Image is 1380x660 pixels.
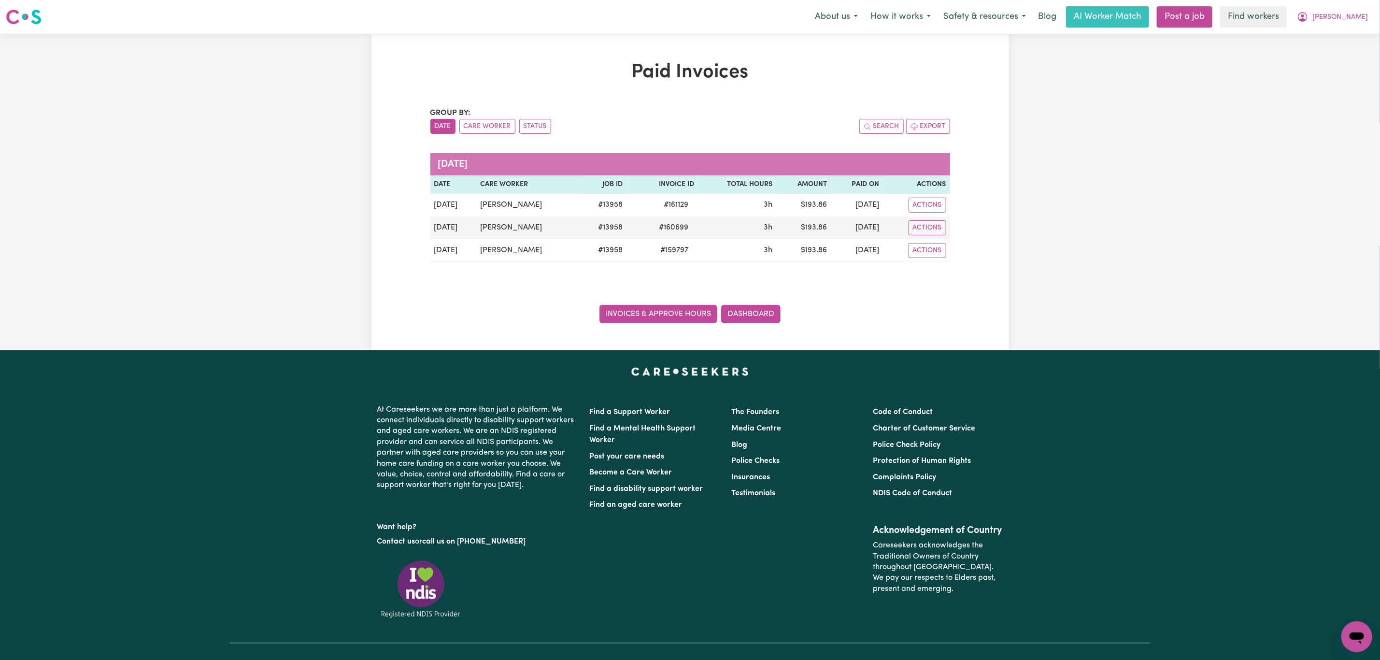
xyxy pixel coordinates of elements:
span: 3 hours [764,201,772,209]
a: Media Centre [731,425,781,432]
th: Paid On [831,175,883,194]
td: $ 193.86 [776,239,831,262]
h2: Acknowledgement of Country [873,525,1003,536]
td: [PERSON_NAME] [476,239,579,262]
button: My Account [1291,7,1374,27]
th: Amount [776,175,831,194]
a: Invoices & Approve Hours [599,305,717,323]
th: Date [430,175,477,194]
td: [DATE] [831,239,883,262]
img: Registered NDIS provider [377,559,464,619]
span: [PERSON_NAME] [1312,12,1368,23]
caption: [DATE] [430,153,950,175]
button: Actions [909,198,946,213]
button: Search [859,119,904,134]
td: [PERSON_NAME] [476,194,579,216]
button: Actions [909,243,946,258]
td: $ 193.86 [776,194,831,216]
a: Careseekers home page [631,368,749,375]
td: # 13958 [579,216,626,239]
a: Find an aged care worker [590,501,683,509]
a: AI Worker Match [1066,6,1149,28]
span: # 159797 [654,244,694,256]
button: sort invoices by care worker [459,119,515,134]
a: Become a Care Worker [590,469,672,476]
a: Blog [1032,6,1062,28]
a: The Founders [731,408,779,416]
a: Police Check Policy [873,441,940,449]
th: Actions [883,175,950,194]
a: Charter of Customer Service [873,425,975,432]
button: Export [906,119,950,134]
a: call us on [PHONE_NUMBER] [423,538,526,545]
img: Careseekers logo [6,8,42,26]
button: sort invoices by paid status [519,119,551,134]
p: Want help? [377,518,578,532]
td: # 13958 [579,239,626,262]
h1: Paid Invoices [430,61,950,84]
td: $ 193.86 [776,216,831,239]
td: [DATE] [430,194,477,216]
a: Careseekers logo [6,6,42,28]
td: [PERSON_NAME] [476,216,579,239]
button: How it works [864,7,937,27]
td: [DATE] [430,239,477,262]
span: # 161129 [658,199,694,211]
td: [DATE] [831,194,883,216]
th: Total Hours [698,175,776,194]
a: Post your care needs [590,453,665,460]
span: # 160699 [653,222,694,233]
a: Dashboard [721,305,781,323]
td: # 13958 [579,194,626,216]
span: Group by: [430,109,471,117]
a: Testimonials [731,489,775,497]
a: Find a disability support worker [590,485,703,493]
a: NDIS Code of Conduct [873,489,952,497]
button: sort invoices by date [430,119,455,134]
a: Find workers [1220,6,1287,28]
a: Post a job [1157,6,1212,28]
a: Police Checks [731,457,780,465]
p: or [377,532,578,551]
td: [DATE] [831,216,883,239]
a: Protection of Human Rights [873,457,971,465]
th: Job ID [579,175,626,194]
a: Find a Support Worker [590,408,670,416]
a: Complaints Policy [873,473,936,481]
th: Care Worker [476,175,579,194]
a: Find a Mental Health Support Worker [590,425,696,444]
button: About us [809,7,864,27]
a: Contact us [377,538,415,545]
a: Blog [731,441,747,449]
td: [DATE] [430,216,477,239]
button: Safety & resources [937,7,1032,27]
button: Actions [909,220,946,235]
iframe: Button to launch messaging window, conversation in progress [1341,621,1372,652]
th: Invoice ID [626,175,698,194]
span: 3 hours [764,224,772,231]
p: At Careseekers we are more than just a platform. We connect individuals directly to disability su... [377,401,578,495]
span: 3 hours [764,246,772,254]
a: Code of Conduct [873,408,933,416]
p: Careseekers acknowledges the Traditional Owners of Country throughout [GEOGRAPHIC_DATA]. We pay o... [873,536,1003,598]
a: Insurances [731,473,770,481]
